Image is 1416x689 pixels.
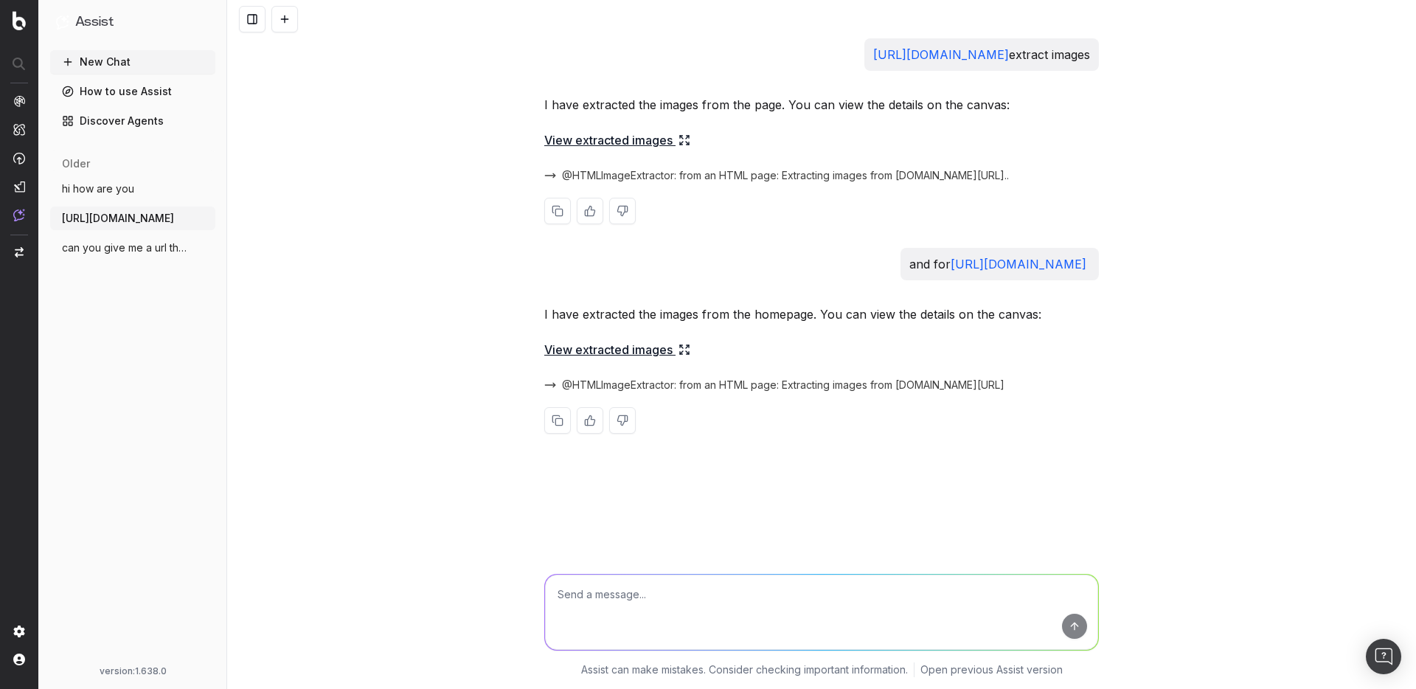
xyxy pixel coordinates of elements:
button: [URL][DOMAIN_NAME] [50,207,215,230]
p: I have extracted the images from the homepage. You can view the details on the canvas: [544,304,1099,325]
a: How to use Assist [50,80,215,103]
button: New Chat [50,50,215,74]
a: Discover Agents [50,109,215,133]
a: View extracted images [544,130,690,150]
img: My account [13,654,25,665]
img: Activation [13,152,25,165]
span: hi how are you [62,181,134,196]
p: and for [909,254,1090,274]
button: @HTMLImageExtractor: from an HTML page: Extracting images from [DOMAIN_NAME][URL] [544,378,1022,392]
img: Assist [56,15,69,29]
img: Botify logo [13,11,26,30]
a: [URL][DOMAIN_NAME] [873,47,1009,62]
button: can you give me a url that I could ask f [50,236,215,260]
div: version: 1.638.0 [56,665,209,677]
a: Open previous Assist version [920,662,1063,677]
img: Botify assist logo [522,310,536,325]
span: @HTMLImageExtractor: from an HTML page: Extracting images from [DOMAIN_NAME][URL].. [562,168,1009,183]
a: [URL][DOMAIN_NAME] [951,257,1086,271]
p: Assist can make mistakes. Consider checking important information. [581,662,908,677]
img: Assist [13,209,25,221]
span: can you give me a url that I could ask f [62,240,192,255]
img: Switch project [15,247,24,257]
img: Setting [13,626,25,637]
a: View extracted images [544,339,690,360]
p: I have extracted the images from the page. You can view the details on the canvas: [544,94,1099,115]
span: older [62,156,90,171]
button: Assist [56,12,209,32]
img: Analytics [13,95,25,107]
img: Intelligence [13,123,25,136]
div: Open Intercom Messenger [1366,639,1401,674]
button: @HTMLImageExtractor: from an HTML page: Extracting images from [DOMAIN_NAME][URL].. [544,168,1027,183]
span: @HTMLImageExtractor: from an HTML page: Extracting images from [DOMAIN_NAME][URL] [562,378,1004,392]
h1: Assist [75,12,114,32]
span: [URL][DOMAIN_NAME] [62,211,174,226]
p: extract images [873,44,1090,65]
button: hi how are you [50,177,215,201]
img: Studio [13,181,25,193]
